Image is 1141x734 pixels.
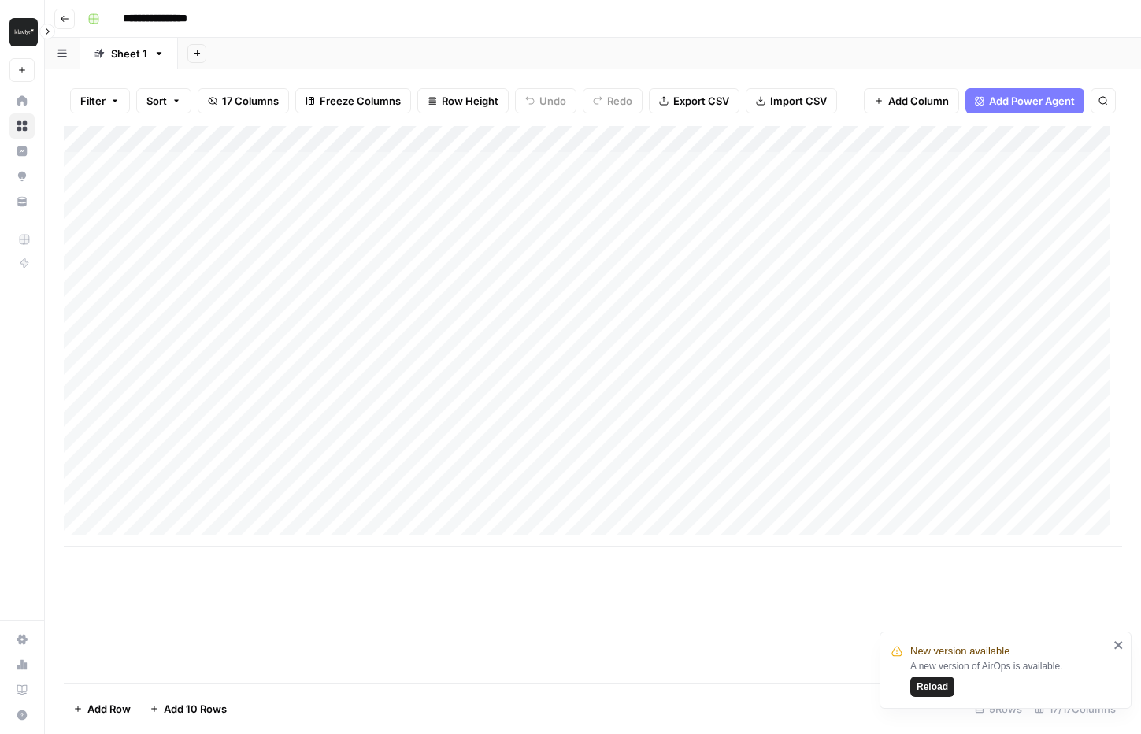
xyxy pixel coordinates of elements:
button: 17 Columns [198,88,289,113]
button: Filter [70,88,130,113]
div: 17/17 Columns [1028,696,1122,721]
span: Add Column [888,93,949,109]
a: Insights [9,139,35,164]
span: Undo [539,93,566,109]
button: Add 10 Rows [140,696,236,721]
button: Sort [136,88,191,113]
a: Usage [9,652,35,677]
button: Workspace: Klaviyo [9,13,35,52]
button: Row Height [417,88,509,113]
button: Add Row [64,696,140,721]
span: Sort [146,93,167,109]
button: Freeze Columns [295,88,411,113]
div: 9 Rows [969,696,1028,721]
div: A new version of AirOps is available. [910,659,1109,697]
button: Add Power Agent [965,88,1084,113]
span: New version available [910,643,1009,659]
a: Home [9,88,35,113]
a: Browse [9,113,35,139]
span: Freeze Columns [320,93,401,109]
span: Add Power Agent [989,93,1075,109]
button: Help + Support [9,702,35,728]
span: 17 Columns [222,93,279,109]
a: Sheet 1 [80,38,178,69]
button: Reload [910,677,954,697]
button: Add Column [864,88,959,113]
button: Redo [583,88,643,113]
button: close [1113,639,1124,651]
a: Learning Hub [9,677,35,702]
button: Undo [515,88,576,113]
button: Export CSV [649,88,739,113]
span: Filter [80,93,106,109]
span: Redo [607,93,632,109]
span: Row Height [442,93,498,109]
img: Klaviyo Logo [9,18,38,46]
a: Settings [9,627,35,652]
div: Sheet 1 [111,46,147,61]
a: Opportunities [9,164,35,189]
span: Import CSV [770,93,827,109]
span: Export CSV [673,93,729,109]
a: Your Data [9,189,35,214]
span: Add 10 Rows [164,701,227,717]
span: Add Row [87,701,131,717]
button: Import CSV [746,88,837,113]
span: Reload [917,680,948,694]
